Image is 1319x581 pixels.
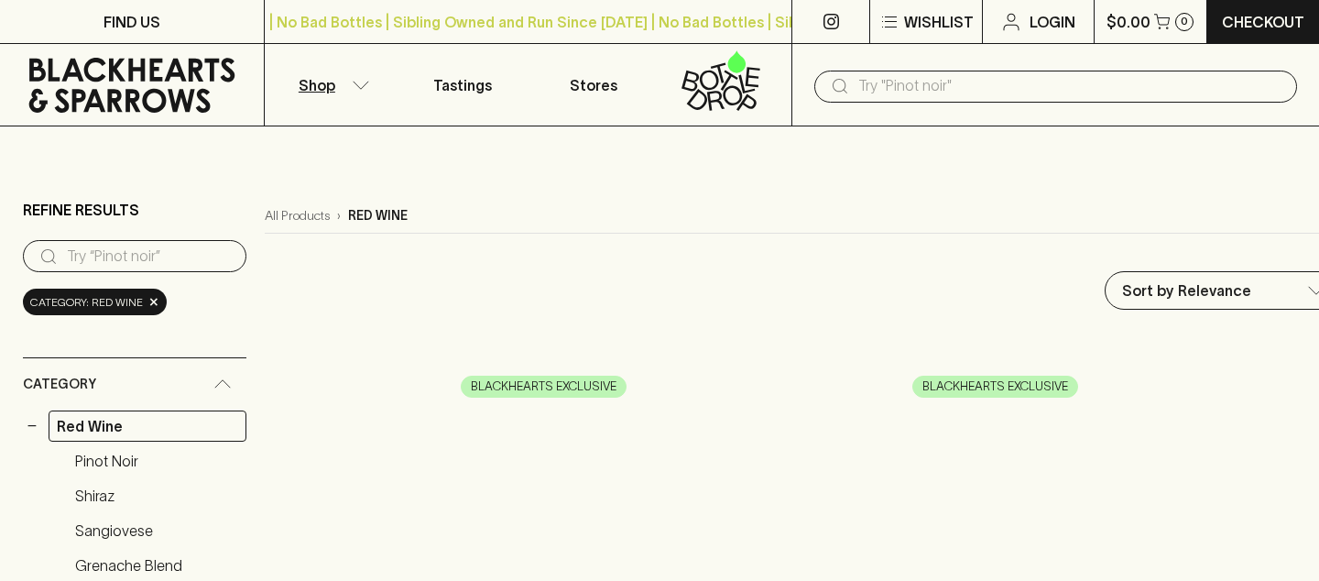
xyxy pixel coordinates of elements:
p: $0.00 [1106,11,1150,33]
input: Try "Pinot noir" [858,71,1282,101]
p: red wine [348,206,408,225]
span: Category: red wine [30,293,143,312]
p: Shop [299,74,335,96]
p: Stores [570,74,617,96]
p: 0 [1181,16,1188,27]
a: Grenache Blend [67,550,246,581]
p: FIND US [104,11,160,33]
p: Wishlist [904,11,974,33]
div: Category [23,358,246,411]
a: Shiraz [67,480,246,511]
span: × [148,292,159,312]
p: Sort by Relevance [1122,280,1251,301]
input: Try “Pinot noir” [67,242,232,271]
span: Category [23,373,96,396]
p: Login [1030,11,1075,33]
button: Shop [265,44,397,126]
a: Pinot Noir [67,445,246,477]
p: › [337,206,341,225]
p: Refine Results [23,199,139,221]
a: Tastings [397,44,529,126]
p: Tastings [433,74,492,96]
a: Red Wine [49,411,246,442]
button: − [23,417,41,435]
a: All Products [265,206,330,225]
a: Sangiovese [67,515,246,546]
a: Stores [529,44,660,126]
p: Checkout [1222,11,1304,33]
